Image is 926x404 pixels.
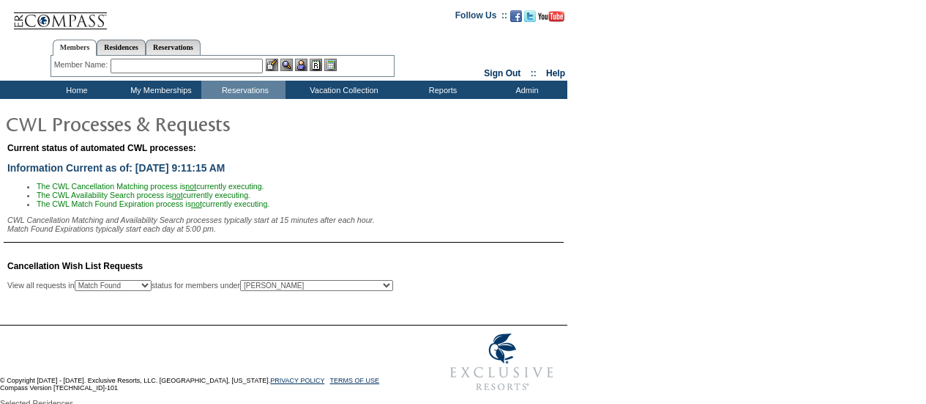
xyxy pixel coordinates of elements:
span: Information Current as of: [DATE] 9:11:15 AM [7,162,225,174]
div: CWL Cancellation Matching and Availability Search processes typically start at 15 minutes after e... [7,216,564,233]
a: PRIVACY POLICY [270,377,324,384]
td: Home [33,81,117,99]
span: Current status of automated CWL processes: [7,143,196,153]
td: Vacation Collection [285,81,399,99]
div: View all requests in status for members under [7,280,393,291]
td: Admin [483,81,567,99]
a: Sign Out [484,68,520,78]
img: b_edit.gif [266,59,278,71]
img: Follow us on Twitter [524,10,536,22]
a: Become our fan on Facebook [510,15,522,23]
span: :: [531,68,537,78]
td: My Memberships [117,81,201,99]
a: Subscribe to our YouTube Channel [538,15,564,23]
td: Reservations [201,81,285,99]
span: The CWL Cancellation Matching process is currently executing. [37,182,264,191]
u: not [185,182,196,191]
a: Reservations [146,40,201,55]
span: The CWL Match Found Expiration process is currently executing. [37,199,269,208]
img: Reservations [310,59,322,71]
u: not [191,199,202,208]
a: Follow us on Twitter [524,15,536,23]
img: View [280,59,293,71]
td: Follow Us :: [455,9,507,26]
td: Reports [399,81,483,99]
img: b_calculator.gif [324,59,337,71]
a: Help [546,68,565,78]
a: TERMS OF USE [330,377,380,384]
span: Cancellation Wish List Requests [7,261,143,271]
img: Subscribe to our YouTube Channel [538,11,564,22]
span: The CWL Availability Search process is currently executing. [37,191,250,199]
img: Exclusive Resorts [436,326,567,399]
u: not [172,191,183,199]
div: Member Name: [54,59,111,71]
a: Members [53,40,97,56]
a: Residences [97,40,146,55]
img: Become our fan on Facebook [510,10,522,22]
img: Impersonate [295,59,307,71]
